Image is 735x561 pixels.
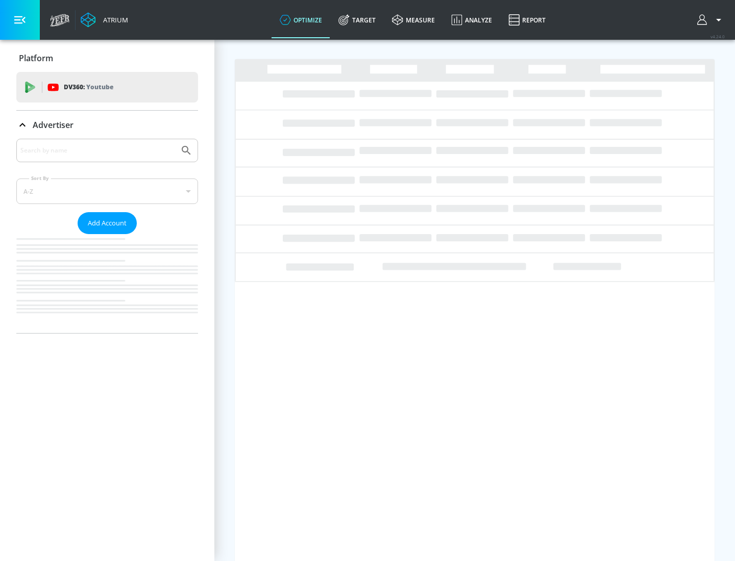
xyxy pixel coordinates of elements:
span: Add Account [88,217,127,229]
a: Atrium [81,12,128,28]
div: Advertiser [16,139,198,333]
a: Analyze [443,2,500,38]
span: v 4.24.0 [710,34,725,39]
label: Sort By [29,175,51,182]
div: Advertiser [16,111,198,139]
a: Report [500,2,554,38]
nav: list of Advertiser [16,234,198,333]
p: Youtube [86,82,113,92]
div: A-Z [16,178,198,204]
a: measure [384,2,443,38]
div: Platform [16,44,198,72]
p: DV360: [64,82,113,93]
div: Atrium [99,15,128,24]
input: Search by name [20,144,175,157]
a: Target [330,2,384,38]
button: Add Account [78,212,137,234]
a: optimize [272,2,330,38]
p: Platform [19,53,53,64]
div: DV360: Youtube [16,72,198,103]
p: Advertiser [33,119,73,131]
